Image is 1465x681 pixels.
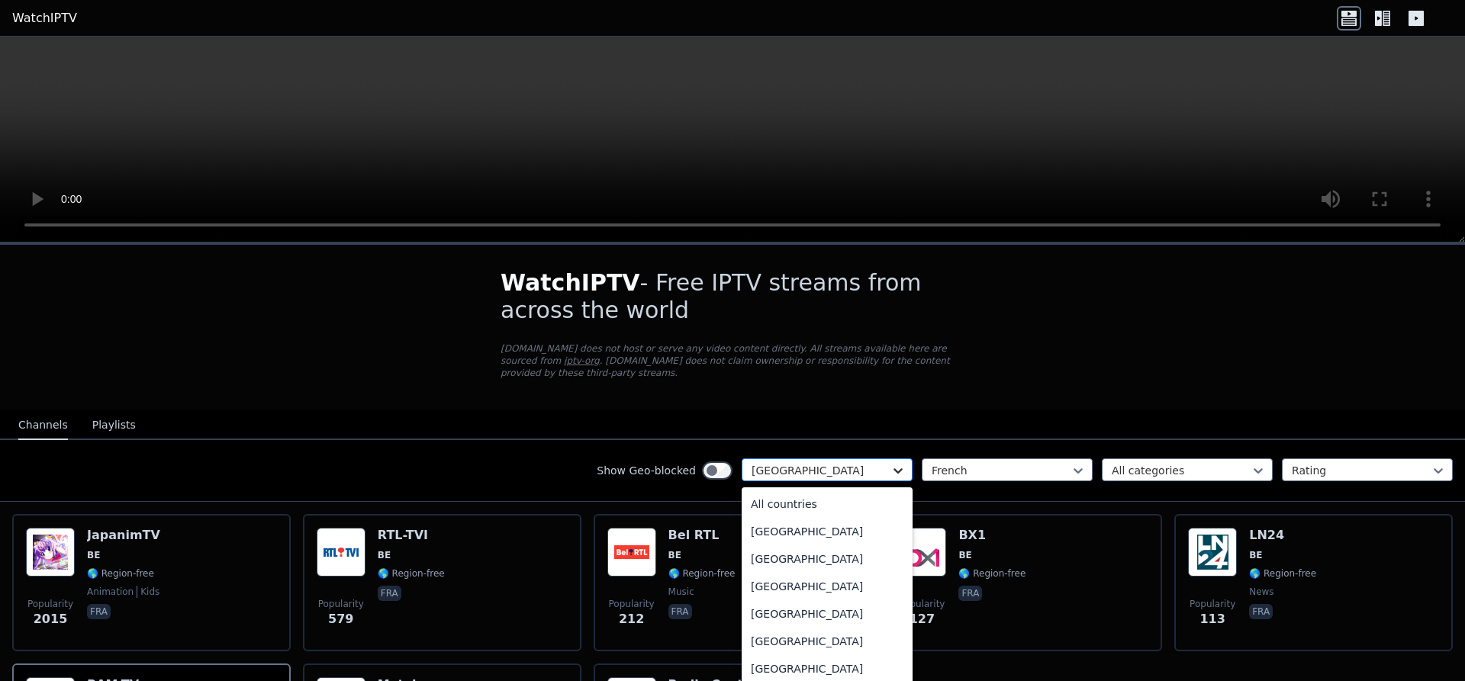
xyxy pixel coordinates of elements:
[87,549,100,561] span: BE
[378,549,391,561] span: BE
[742,628,913,655] div: [GEOGRAPHIC_DATA]
[317,528,365,577] img: RTL-TVI
[87,567,154,580] span: 🌎 Region-free
[318,598,364,610] span: Popularity
[742,573,913,600] div: [GEOGRAPHIC_DATA]
[668,567,736,580] span: 🌎 Region-free
[607,528,656,577] img: Bel RTL
[668,549,681,561] span: BE
[26,528,75,577] img: JapanimTV
[1249,604,1273,619] p: fra
[1249,586,1273,598] span: news
[27,598,73,610] span: Popularity
[87,528,160,543] h6: JapanimTV
[87,604,111,619] p: fra
[742,490,913,518] div: All countries
[742,545,913,573] div: [GEOGRAPHIC_DATA]
[619,610,644,628] span: 212
[501,269,964,324] h1: - Free IPTV streams from across the world
[597,463,696,478] label: Show Geo-blocked
[668,528,736,543] h6: Bel RTL
[18,411,68,440] button: Channels
[1249,549,1262,561] span: BE
[910,610,935,628] span: 127
[742,518,913,545] div: [GEOGRAPHIC_DATA]
[897,528,946,577] img: BX1
[501,269,640,296] span: WatchIPTV
[958,586,982,601] p: fra
[92,411,136,440] button: Playlists
[564,355,600,366] a: iptv-org
[137,586,159,598] span: kids
[742,600,913,628] div: [GEOGRAPHIC_DATA]
[34,610,68,628] span: 2015
[501,342,964,379] p: [DOMAIN_NAME] does not host or serve any video content directly. All streams available here are s...
[378,528,445,543] h6: RTL-TVI
[1190,598,1235,610] span: Popularity
[1199,610,1225,628] span: 113
[378,567,445,580] span: 🌎 Region-free
[1249,528,1316,543] h6: LN24
[12,9,77,27] a: WatchIPTV
[1188,528,1237,577] img: LN24
[958,528,1025,543] h6: BX1
[668,586,694,598] span: music
[328,610,353,628] span: 579
[1249,567,1316,580] span: 🌎 Region-free
[87,586,134,598] span: animation
[958,567,1025,580] span: 🌎 Region-free
[609,598,655,610] span: Popularity
[958,549,971,561] span: BE
[668,604,692,619] p: fra
[378,586,401,601] p: fra
[899,598,945,610] span: Popularity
